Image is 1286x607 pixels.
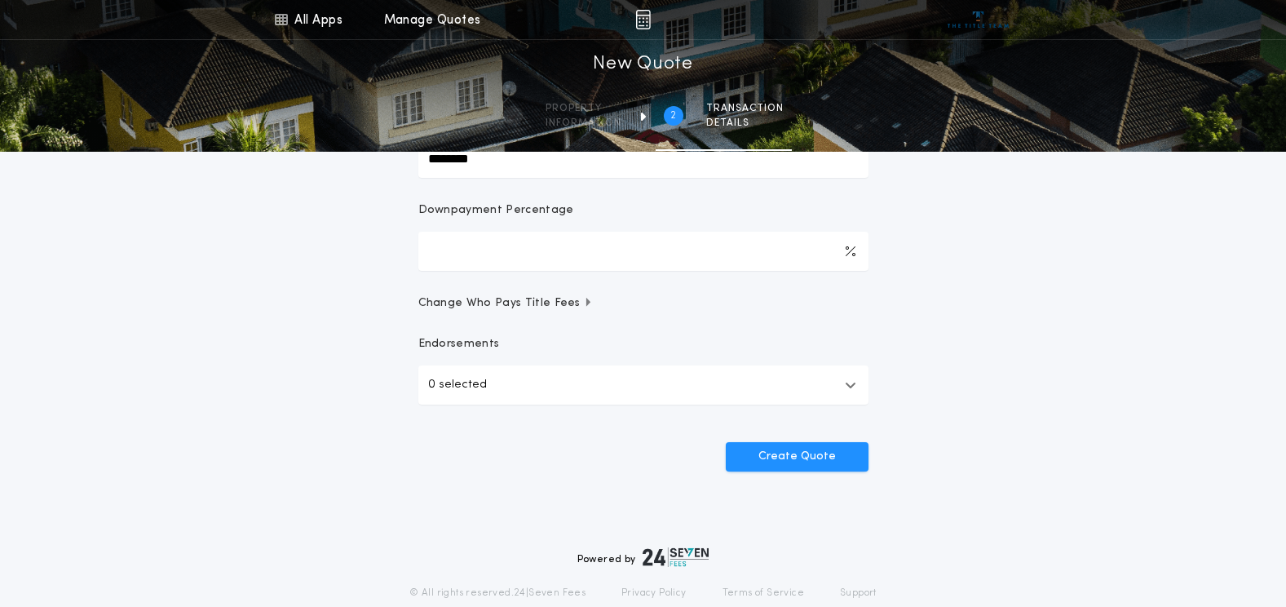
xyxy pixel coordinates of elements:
span: information [546,117,621,130]
a: Privacy Policy [621,587,687,600]
span: Transaction [706,102,784,115]
span: details [706,117,784,130]
h1: New Quote [593,51,692,78]
p: © All rights reserved. 24|Seven Fees [409,587,586,600]
p: 0 selected [428,375,487,395]
span: Change Who Pays Title Fees [418,295,594,312]
h2: 2 [670,109,676,122]
img: vs-icon [948,11,1009,28]
a: Support [840,587,877,600]
button: Create Quote [726,442,868,472]
input: Downpayment Percentage [418,232,868,271]
span: Property [546,102,621,115]
img: img [635,10,651,29]
button: Change Who Pays Title Fees [418,295,868,312]
div: Powered by [577,547,709,567]
input: New Loan Amount [418,139,868,178]
a: Terms of Service [723,587,804,600]
p: Downpayment Percentage [418,202,574,219]
img: logo [643,547,709,567]
button: 0 selected [418,366,868,405]
p: Endorsements [418,336,868,352]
